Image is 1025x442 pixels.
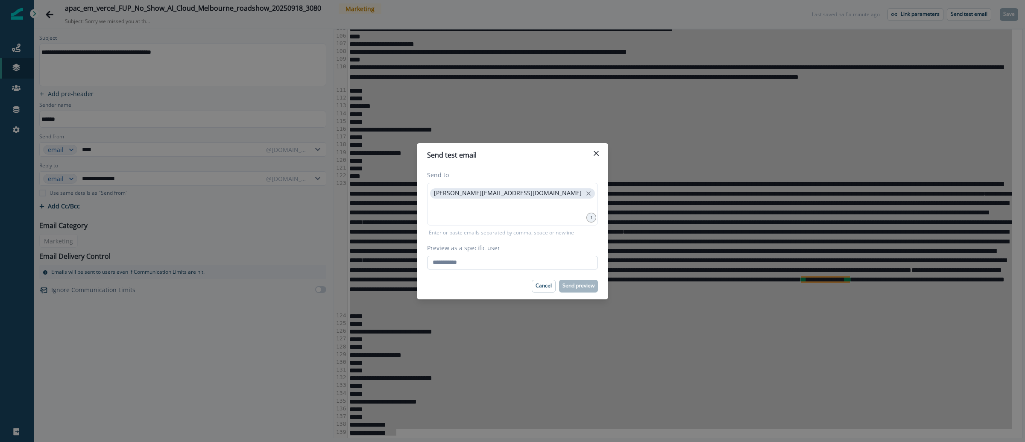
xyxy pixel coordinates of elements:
p: [PERSON_NAME][EMAIL_ADDRESS][DOMAIN_NAME] [434,190,582,197]
button: Send preview [559,280,598,293]
p: Send preview [562,283,594,289]
button: Cancel [532,280,556,293]
label: Send to [427,170,593,179]
button: Close [589,146,603,160]
button: close [584,189,593,198]
p: Send test email [427,150,477,160]
p: Cancel [536,283,552,289]
div: 1 [586,213,596,222]
p: Enter or paste emails separated by comma, space or newline [427,229,576,237]
label: Preview as a specific user [427,243,593,252]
